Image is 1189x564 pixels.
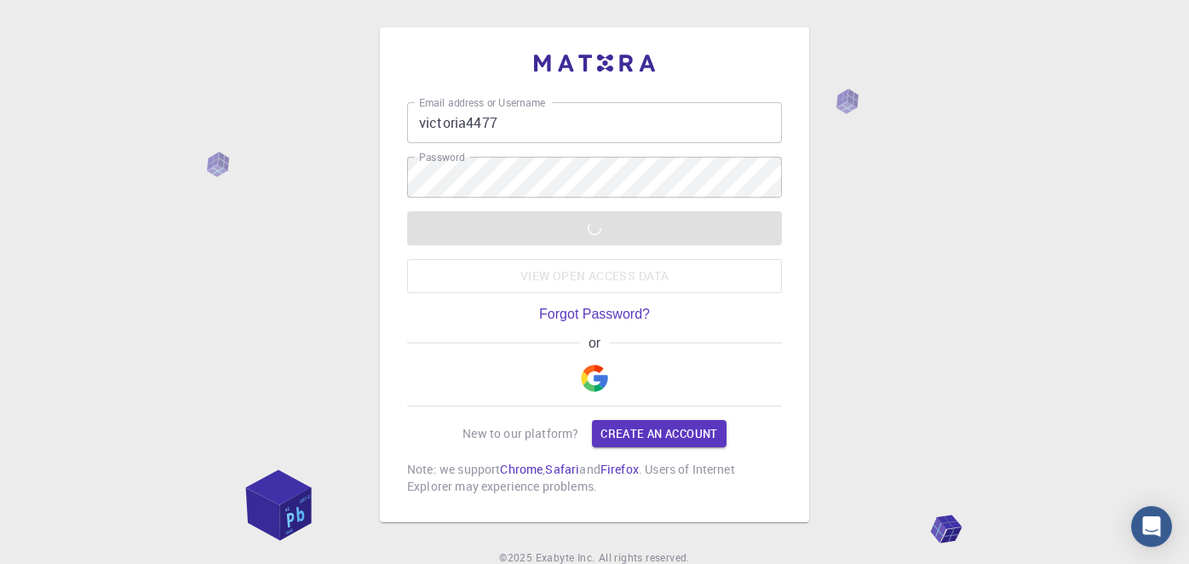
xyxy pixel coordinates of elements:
span: Exabyte Inc. [536,550,595,564]
a: Firefox [600,461,639,477]
label: Password [419,150,464,164]
a: Chrome [500,461,543,477]
p: Note: we support , and . Users of Internet Explorer may experience problems. [407,461,782,495]
a: Safari [545,461,579,477]
p: New to our platform? [462,425,578,442]
div: Open Intercom Messenger [1131,506,1172,547]
img: Google [581,365,608,392]
a: Forgot Password? [539,307,650,322]
span: or [580,336,608,351]
a: Create an account [592,420,726,447]
label: Email address or Username [419,95,545,110]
